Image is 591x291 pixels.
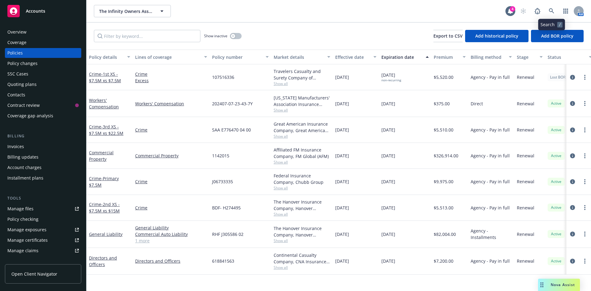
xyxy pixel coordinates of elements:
span: Agency - Pay in full [471,152,510,159]
a: circleInformation [569,100,576,107]
span: $9,975.00 [434,178,453,185]
a: Contract review [5,100,81,110]
span: The Infinity Owners Association [99,8,152,14]
a: Billing updates [5,152,81,162]
span: Renewal [517,204,534,211]
div: Installment plans [7,173,43,183]
input: Filter by keyword... [94,30,200,42]
a: Commercial Auto Liability [135,231,207,237]
button: Billing method [468,50,514,64]
span: Renewal [517,74,534,80]
span: Renewal [517,100,534,107]
button: Policy number [210,50,271,64]
a: Policy changes [5,59,81,68]
button: Nova Assist [538,279,580,291]
div: Policy number [212,54,262,60]
span: Show all [274,185,330,191]
div: Status [548,54,585,60]
a: more [581,257,589,265]
span: Agency - Pay in full [471,74,510,80]
span: Renewal [517,258,534,264]
a: Installment plans [5,173,81,183]
span: Show inactive [204,33,227,38]
button: Expiration date [379,50,431,64]
a: circleInformation [569,257,576,265]
a: Crime [135,204,207,211]
span: Show all [274,265,330,270]
div: Manage exposures [7,225,46,235]
button: Premium [431,50,468,64]
span: Active [550,127,562,133]
a: Coverage gap analysis [5,111,81,121]
div: Effective date [335,54,370,60]
span: [DATE] [381,231,395,237]
span: [DATE] [381,178,395,185]
a: Manage certificates [5,235,81,245]
span: Active [550,231,562,237]
a: more [581,204,589,211]
span: RHF J305586 02 [212,231,243,237]
span: $5,520.00 [434,74,453,80]
a: Excess [135,77,207,84]
span: Renewal [517,152,534,159]
div: Affiliated FM Insurance Company, FM Global (AFM) [274,147,330,160]
a: Crime [135,127,207,133]
div: Travelers Casualty and Surety Company of America, Travelers Insurance, [PERSON_NAME] Insurance [274,68,330,81]
a: Crime [89,176,119,188]
div: Manage claims [7,246,38,256]
div: Premium [434,54,459,60]
span: [DATE] [335,231,349,237]
a: Policy checking [5,214,81,224]
button: The Infinity Owners Association [94,5,171,17]
div: Federal Insurance Company, Chubb Group [274,172,330,185]
span: $7,200.00 [434,258,453,264]
span: Agency - Pay in full [471,258,510,264]
div: Market details [274,54,324,60]
span: Direct [471,100,483,107]
span: Renewal [517,178,534,185]
a: circleInformation [569,126,576,134]
a: more [581,100,589,107]
span: Agency - Installments [471,228,512,240]
a: Directors and Officers [135,258,207,264]
a: Workers' Compensation [135,100,207,107]
span: [DATE] [335,152,349,159]
a: 1 more [135,237,207,244]
span: Show all [274,238,330,243]
div: Policy details [89,54,123,60]
div: Policy changes [7,59,38,68]
span: [DATE] [335,127,349,133]
a: Account charges [5,163,81,172]
span: Agency - Pay in full [471,127,510,133]
span: Show all [274,160,330,165]
a: Overview [5,27,81,37]
a: Crime [89,201,120,214]
span: Agency - Pay in full [471,178,510,185]
span: Lost BOR [550,75,565,80]
span: [DATE] [381,127,395,133]
span: BDF- H274495 [212,204,241,211]
span: Show all [274,134,330,139]
div: Great American Insurance Company, Great American Insurance Group, RT Specialty Insurance Services... [274,121,330,134]
span: 1142015 [212,152,229,159]
a: Report a Bug [531,5,544,17]
span: [DATE] [381,204,395,211]
div: Manage BORs [7,256,36,266]
a: SSC Cases [5,69,81,79]
div: Coverage [7,38,26,47]
button: Market details [271,50,333,64]
span: Renewal [517,127,534,133]
a: Commercial Property [89,150,114,162]
div: Manage files [7,204,34,214]
a: Search [545,5,558,17]
a: Crime [135,178,207,185]
span: Export to CSV [433,33,463,39]
button: Add historical policy [465,30,529,42]
div: Overview [7,27,26,37]
button: Lines of coverage [133,50,210,64]
div: Contract review [7,100,40,110]
button: Effective date [333,50,379,64]
div: Coverage gap analysis [7,111,53,121]
a: Accounts [5,2,81,20]
a: Manage claims [5,246,81,256]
